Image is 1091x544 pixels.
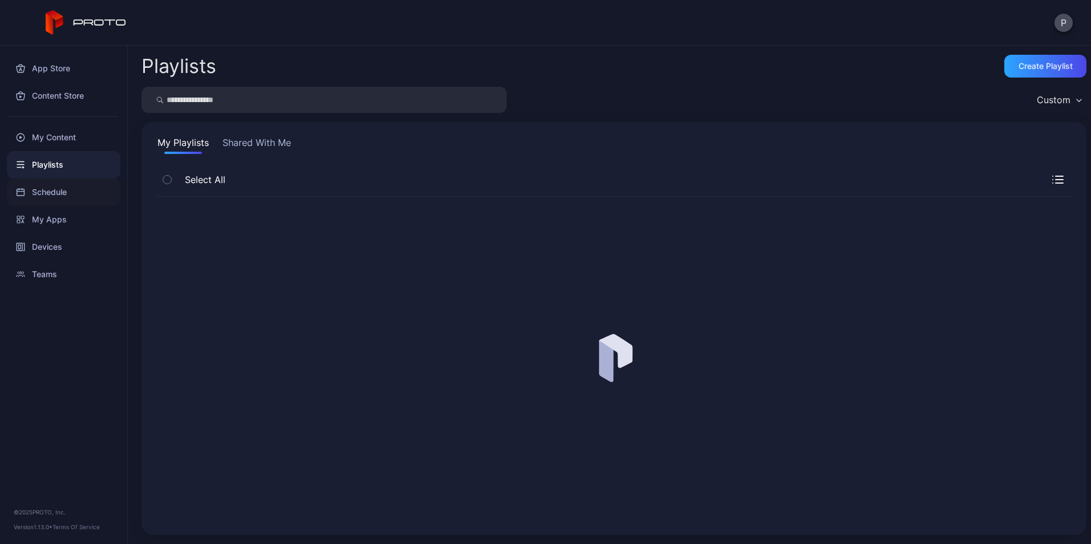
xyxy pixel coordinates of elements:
div: Custom [1037,94,1070,105]
a: Schedule [7,178,120,206]
a: Terms Of Service [52,523,100,530]
span: Version 1.13.0 • [14,523,52,530]
div: Create Playlist [1019,62,1073,71]
a: Playlists [7,151,120,178]
button: Create Playlist [1004,55,1086,78]
a: My Content [7,124,120,151]
a: App Store [7,55,120,82]
button: P [1054,14,1073,32]
button: Shared With Me [220,136,293,154]
a: Teams [7,261,120,288]
span: Select All [179,173,225,186]
a: Content Store [7,82,120,109]
a: My Apps [7,206,120,233]
button: Custom [1031,87,1086,113]
h2: Playlists [142,56,216,76]
div: © 2025 PROTO, Inc. [14,508,114,517]
a: Devices [7,233,120,261]
button: My Playlists [155,136,211,154]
